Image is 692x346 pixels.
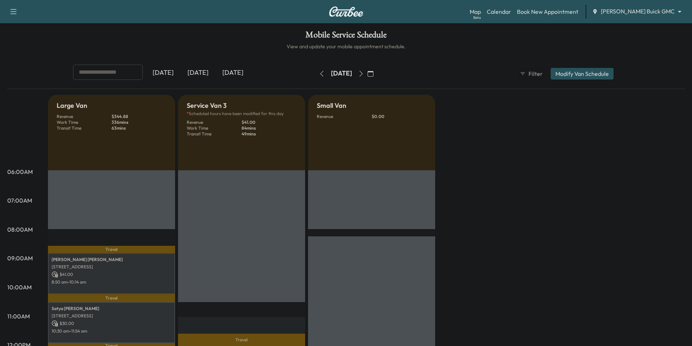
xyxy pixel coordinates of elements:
[470,7,481,16] a: MapBeta
[52,313,171,319] p: [STREET_ADDRESS]
[7,225,33,234] p: 08:00AM
[52,264,171,270] p: [STREET_ADDRESS]
[52,306,171,312] p: Satya [PERSON_NAME]
[52,320,171,327] p: $ 30.00
[372,114,426,119] p: $ 0.00
[7,30,685,43] h1: Mobile Service Schedule
[7,283,32,292] p: 10:00AM
[551,68,614,80] button: Modify Van Schedule
[112,119,166,125] p: 336 mins
[187,111,296,117] p: Scheduled hours have been modified for this day
[7,43,685,50] h6: View and update your mobile appointment schedule.
[57,101,87,111] h5: Large Van
[331,69,352,78] div: [DATE]
[146,65,181,81] div: [DATE]
[48,294,175,302] p: Travel
[215,65,250,81] div: [DATE]
[187,119,242,125] p: Revenue
[473,15,481,20] div: Beta
[7,312,30,321] p: 11:00AM
[52,271,171,278] p: $ 41.00
[242,119,296,125] p: $ 41.00
[48,246,175,253] p: Travel
[517,7,578,16] a: Book New Appointment
[7,196,32,205] p: 07:00AM
[317,101,346,111] h5: Small Van
[52,328,171,334] p: 10:30 am - 11:54 am
[242,131,296,137] p: 49 mins
[57,114,112,119] p: Revenue
[517,68,545,80] button: Filter
[7,254,33,262] p: 09:00AM
[242,125,296,131] p: 84 mins
[329,7,364,17] img: Curbee Logo
[7,167,33,176] p: 06:00AM
[181,65,215,81] div: [DATE]
[112,114,166,119] p: $ 344.88
[187,125,242,131] p: Work Time
[57,119,112,125] p: Work Time
[487,7,511,16] a: Calendar
[52,279,171,285] p: 8:50 am - 10:14 am
[57,125,112,131] p: Transit Time
[112,125,166,131] p: 63 mins
[178,334,305,346] p: Travel
[317,114,372,119] p: Revenue
[529,69,542,78] span: Filter
[52,257,171,262] p: [PERSON_NAME] [PERSON_NAME]
[601,7,675,16] span: [PERSON_NAME] Buick GMC
[187,131,242,137] p: Transit Time
[187,101,227,111] h5: Service Van 3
